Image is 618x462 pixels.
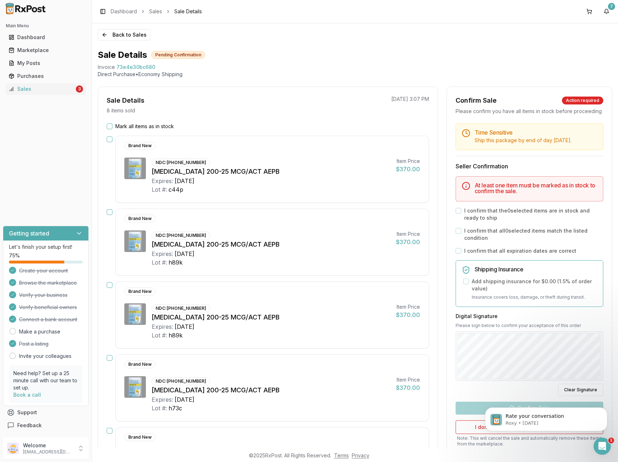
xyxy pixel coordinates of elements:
[396,376,420,383] div: Item Price
[152,312,390,322] div: [MEDICAL_DATA] 200-25 MCG/ACT AEPB
[3,57,89,69] button: My Posts
[3,70,89,82] button: Purchases
[19,279,77,286] span: Browse the marketplace
[475,137,572,143] span: Ship this package by end of day [DATE] .
[396,230,420,238] div: Item Price
[169,331,183,340] div: h89k
[124,303,146,325] img: Breo Ellipta 200-25 MCG/ACT AEPB
[456,162,603,171] h3: Seller Confirmation
[124,215,156,223] div: Brand New
[6,83,86,95] a: Sales3
[17,422,42,429] span: Feedback
[124,288,156,295] div: Brand New
[19,328,60,335] a: Make a purchase
[3,45,89,56] button: Marketplace
[334,452,349,458] a: Terms
[396,383,420,392] div: $370.00
[152,185,167,194] div: Lot #:
[19,304,77,311] span: Verify beneficial owners
[562,97,603,104] div: Action required
[175,395,194,404] div: [DATE]
[23,449,73,455] p: [EMAIL_ADDRESS][DOMAIN_NAME]
[558,384,603,396] button: Clear Signature
[9,252,20,259] span: 75 %
[152,377,210,385] div: NDC: [PHONE_NUMBER]
[475,182,597,194] h5: At least one item must be marked as in stock to confirm the sale.
[175,322,194,331] div: [DATE]
[152,331,167,340] div: Lot #:
[124,158,146,179] img: Breo Ellipta 200-25 MCG/ACT AEPB
[608,3,615,10] div: 7
[9,60,83,67] div: My Posts
[352,452,369,458] a: Privacy
[396,158,420,165] div: Item Price
[111,8,202,15] nav: breadcrumb
[594,438,611,455] iframe: Intercom live chat
[152,258,167,267] div: Lot #:
[9,229,49,238] h3: Getting started
[456,323,603,328] p: Please sign below to confirm your acceptance of this order
[19,353,72,360] a: Invite your colleagues
[152,232,210,239] div: NDC: [PHONE_NUMBER]
[456,435,603,447] p: Note: This will cancel the sale and automatically remove these items from the marketplace.
[19,340,49,347] span: Post a listing
[152,385,390,395] div: [MEDICAL_DATA] 200-25 MCG/ACT AEPB
[169,404,182,412] div: h73c
[152,395,173,404] div: Expires:
[474,392,618,443] iframe: Intercom notifications message
[9,47,83,54] div: Marketplace
[3,32,89,43] button: Dashboard
[98,71,612,78] p: Direct Purchase • Economy Shipping
[124,433,156,441] div: Brand New
[76,85,83,93] div: 3
[475,266,597,272] h5: Shipping Insurance
[3,419,89,432] button: Feedback
[175,177,194,185] div: [DATE]
[391,95,429,103] p: [DATE] 3:07 PM
[152,404,167,412] div: Lot #:
[174,8,202,15] span: Sale Details
[152,167,390,177] div: [MEDICAL_DATA] 200-25 MCG/ACT AEPB
[152,239,390,249] div: [MEDICAL_DATA] 200-25 MCG/ACT AEPB
[456,108,603,115] div: Please confirm you have all items in stock before proceeding
[6,31,86,44] a: Dashboard
[456,95,497,106] div: Confirm Sale
[98,29,151,41] a: Back to Sales
[124,376,146,398] img: Breo Ellipta 200-25 MCG/ACT AEPB
[111,8,137,15] a: Dashboard
[98,49,147,61] h1: Sale Details
[464,247,576,255] label: I confirm that all expiration dates are correct
[124,142,156,150] div: Brand New
[9,85,74,93] div: Sales
[152,322,173,331] div: Expires:
[9,34,83,41] div: Dashboard
[107,107,135,114] p: 8 items sold
[152,159,210,167] div: NDC: [PHONE_NUMBER]
[396,311,420,319] div: $370.00
[23,442,73,449] p: Welcome
[107,95,144,106] div: Sale Details
[175,249,194,258] div: [DATE]
[475,130,597,135] h5: Time Sensitive
[396,303,420,311] div: Item Price
[124,360,156,368] div: Brand New
[13,392,41,398] a: Book a call
[456,313,603,320] h3: Digital Signature
[3,83,89,95] button: Sales3
[601,6,612,17] button: 7
[152,304,210,312] div: NDC: [PHONE_NUMBER]
[149,8,162,15] a: Sales
[19,291,68,299] span: Verify your business
[9,73,83,80] div: Purchases
[98,64,115,71] div: Invoice
[396,165,420,173] div: $370.00
[169,185,183,194] div: c44p
[151,51,205,59] div: Pending Confirmation
[456,420,603,434] button: I don't have these items available anymore
[472,294,597,301] p: Insurance covers loss, damage, or theft during transit.
[6,44,86,57] a: Marketplace
[6,23,86,29] h2: Main Menu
